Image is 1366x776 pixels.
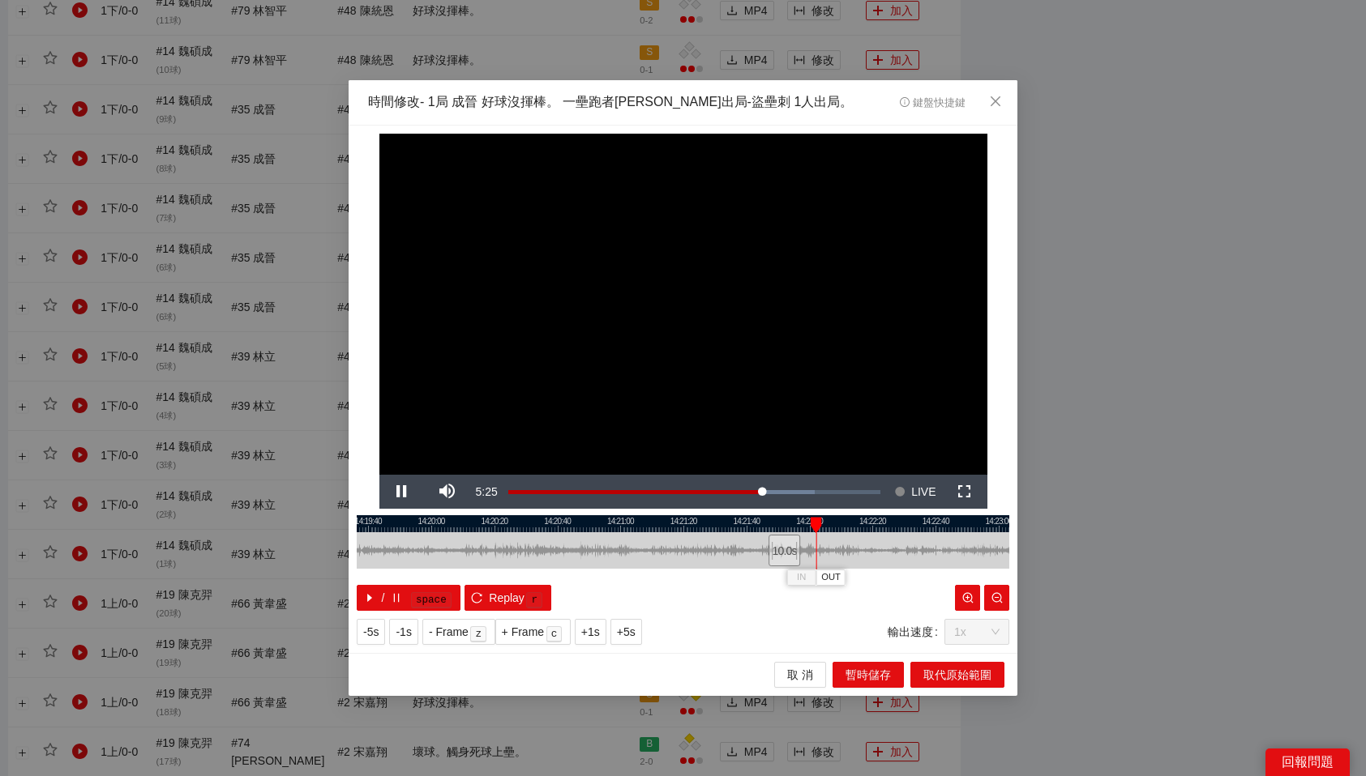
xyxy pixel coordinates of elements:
kbd: r [526,592,542,608]
div: Video Player [379,134,987,475]
span: +1s [581,623,600,641]
button: - Framez [422,619,495,645]
span: 暫時儲存 [846,666,891,684]
span: +5s [617,623,636,641]
button: -5s [357,619,385,645]
button: Mute [425,475,470,509]
button: reloadReplayr [465,585,551,611]
span: zoom-in [962,592,974,605]
span: -1s [396,623,411,641]
span: LIVE [911,475,936,509]
button: caret-right/pausespace [357,585,460,611]
span: info-circle [900,97,910,108]
span: Replay [489,589,525,607]
span: - Frame [429,623,469,641]
button: Seek to live, currently behind live [889,475,941,509]
span: / [382,589,385,607]
span: 鍵盤快捷鍵 [900,97,966,109]
button: OUT [816,569,846,585]
span: -5s [363,623,379,641]
span: pause [391,592,402,605]
kbd: space [411,592,452,608]
label: 輸出速度 [888,619,944,645]
kbd: z [470,626,486,642]
div: 時間修改 - 1局 成晉 好球沒揮棒。 一壘跑者[PERSON_NAME]出局-盜壘刺 1人出局。 [368,93,853,112]
button: 取代原始範圍 [910,662,1004,688]
button: +5s [610,619,642,645]
button: zoom-in [955,585,980,611]
button: 取 消 [774,662,826,688]
span: zoom-out [991,592,1003,605]
button: Pause [379,475,425,509]
span: 5:25 [476,485,498,498]
button: +1s [575,619,606,645]
kbd: c [546,626,563,642]
span: 取代原始範圍 [923,666,991,684]
span: + Frame [502,623,545,641]
span: OUT [821,570,841,585]
button: -1s [389,619,418,645]
button: IN [787,569,816,585]
button: + Framec [495,619,571,645]
button: zoom-out [984,585,1009,611]
div: 10.0 s [769,535,800,566]
span: reload [471,592,482,605]
span: caret-right [364,592,375,605]
button: 暫時儲存 [833,662,904,688]
button: Close [974,80,1017,124]
div: 回報問題 [1265,748,1350,776]
span: 1x [954,620,1000,644]
div: Progress Bar [508,490,881,493]
span: 取 消 [787,666,813,684]
button: Fullscreen [942,475,987,509]
span: close [989,95,1002,108]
